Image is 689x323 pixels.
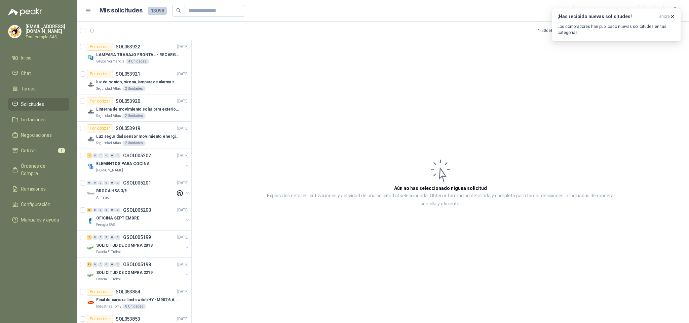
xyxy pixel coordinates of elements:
[77,122,191,149] a: Por cotizarSOL053919[DATE] Company LogoLuz seguridad sensor movimiento energia solarSeguridad Atl...
[96,188,126,194] p: BROCA HSS 3/8
[21,116,46,123] span: Licitaciones
[8,113,69,126] a: Licitaciones
[87,108,95,116] img: Company Logo
[8,160,69,180] a: Órdenes de Compra
[558,24,675,36] p: Los compradores han publicado nuevas solicitudes en tus categorías.
[110,180,115,185] div: 0
[394,185,487,192] h3: Aún no has seleccionado niguna solicitud
[115,235,120,240] div: 0
[87,70,113,78] div: Por cotizar
[177,261,189,268] p: [DATE]
[21,185,46,193] span: Remisiones
[96,270,153,276] p: SOLICITUD DE COMPRA 2219
[87,81,95,89] img: Company Logo
[115,262,120,267] div: 0
[8,183,69,195] a: Remisiones
[87,260,190,282] a: 11 0 0 0 0 0 GSOL005198[DATE] Company LogoSOLICITUD DE COMPRA 2219Panela El Trébol
[177,316,189,322] p: [DATE]
[259,192,622,208] p: Explora los detalles, cotizaciones y actividad de una solicitud al seleccionarla. Obtén informaci...
[177,289,189,295] p: [DATE]
[92,262,98,267] div: 0
[8,8,42,16] img: Logo peakr
[104,262,109,267] div: 0
[123,304,146,309] div: 8 Unidades
[122,86,146,91] div: 2 Unidades
[21,131,52,139] span: Negociaciones
[110,262,115,267] div: 0
[126,59,149,64] div: 4 Unidades
[87,162,95,170] img: Company Logo
[116,289,140,294] p: SOL053854
[552,8,681,41] button: ¡Has recibido nuevas solicitudes!ahora Los compradores han publicado nuevas solicitudes en tus ca...
[96,86,121,91] p: Seguridad Atlas
[87,288,113,296] div: Por cotizar
[177,234,189,241] p: [DATE]
[8,67,69,80] a: Chat
[87,298,95,307] img: Company Logo
[87,180,92,185] div: 0
[21,162,63,177] span: Órdenes de Compra
[96,106,180,113] p: Linterna de movimiento solar para exteriores con 77 leds
[96,195,109,200] p: Almatec
[96,59,124,64] p: Grupo Normandía
[116,99,140,104] p: SOL053920
[92,235,98,240] div: 0
[26,24,69,34] p: [EMAIL_ADDRESS][DOMAIN_NAME]
[92,153,98,158] div: 0
[116,72,140,76] p: SOL053921
[87,271,95,279] img: Company Logo
[116,126,140,131] p: SOL053919
[98,208,103,212] div: 0
[21,85,36,92] span: Tareas
[87,217,95,225] img: Company Logo
[87,244,95,252] img: Company Logo
[104,235,109,240] div: 0
[110,153,115,158] div: 0
[177,98,189,105] p: [DATE]
[123,208,151,212] p: GSOL005200
[177,153,189,159] p: [DATE]
[77,40,191,67] a: Por cotizarSOL053922[DATE] Company LogoLAMPARA TRABAJO FRONTAL - RECARGABLEGrupo Normandía4 Unidades
[87,235,92,240] div: 1
[87,53,95,62] img: Company Logo
[21,100,44,108] span: Solicitudes
[123,235,151,240] p: GSOL005199
[77,94,191,122] a: Por cotizarSOL053920[DATE] Company LogoLinterna de movimiento solar para exteriores con 77 ledsSe...
[87,179,190,200] a: 0 0 0 0 0 0 GSOL005201[DATE] Company LogoBROCA HSS 3/8Almatec
[8,144,69,157] a: Cotizar1
[110,235,115,240] div: 0
[98,180,103,185] div: 0
[96,297,180,303] p: Final de carrera limit switch HY -M907 6 A - 250 V a.c
[110,208,115,212] div: 0
[176,8,181,13] span: search
[87,233,190,255] a: 1 0 0 0 0 0 GSOL005199[DATE] Company LogoSOLICITUD DE COMPRA 2018Panela El Trébol
[122,140,146,146] div: 2 Unidades
[538,25,582,36] div: 1 - 50 de 8122
[87,206,190,228] a: 6 0 0 0 0 0 GSOL005200[DATE] Company LogoOFICINA SEPTIEMBREPerugia SAS
[177,180,189,186] p: [DATE]
[123,153,151,158] p: GSOL005202
[96,52,180,58] p: LAMPARA TRABAJO FRONTAL - RECARGABLE
[8,82,69,95] a: Tareas
[87,315,113,323] div: Por cotizar
[87,43,113,51] div: Por cotizar
[21,201,50,208] span: Configuración
[96,133,180,140] p: Luz seguridad sensor movimiento energia solar
[123,262,151,267] p: GSOL005198
[87,124,113,132] div: Por cotizar
[96,161,149,167] p: ELEMENTOS PARA COCINA
[77,67,191,94] a: Por cotizarSOL053921[DATE] Company Logoluz de sonido, sirena, lampara de alarma solarSeguridad At...
[104,208,109,212] div: 0
[104,153,109,158] div: 0
[87,135,95,143] img: Company Logo
[96,242,153,249] p: SOLICITUD DE COMPRA 2018
[96,79,180,85] p: luz de sonido, sirena, lampara de alarma solar
[98,153,103,158] div: 0
[87,208,92,212] div: 6
[21,147,36,154] span: Cotizar
[26,35,69,39] p: Tornicomple SAS
[96,168,123,173] p: [PERSON_NAME]
[8,25,21,38] img: Company Logo
[177,44,189,50] p: [DATE]
[77,285,191,312] a: Por cotizarSOL053854[DATE] Company LogoFinal de carrera limit switch HY -M907 6 A - 250 V a.cIndu...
